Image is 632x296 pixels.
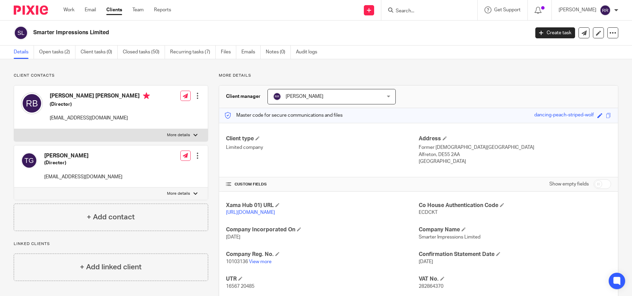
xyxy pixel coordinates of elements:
[226,259,248,264] span: 10103136
[419,144,611,151] p: Former [DEMOGRAPHIC_DATA][GEOGRAPHIC_DATA]
[44,173,122,180] p: [EMAIL_ADDRESS][DOMAIN_NAME]
[226,93,261,100] h3: Client manager
[419,226,611,233] h4: Company Name
[21,92,43,114] img: svg%3E
[535,27,575,38] a: Create task
[419,151,611,158] p: Alfreton, DE55 2AA
[226,284,254,289] span: 16567 20485
[226,135,418,142] h4: Client type
[14,46,34,59] a: Details
[226,251,418,258] h4: Company Reg. No.
[167,132,190,138] p: More details
[219,73,618,78] p: More details
[50,92,150,101] h4: [PERSON_NAME] [PERSON_NAME]
[50,101,150,108] h5: (Director)
[273,92,281,101] img: svg%3E
[226,144,418,151] p: Limited company
[87,212,135,222] h4: + Add contact
[419,259,433,264] span: [DATE]
[14,26,28,40] img: svg%3E
[14,73,208,78] p: Client contacts
[419,158,611,165] p: [GEOGRAPHIC_DATA]
[266,46,291,59] a: Notes (0)
[226,226,418,233] h4: Company Incorporated On
[224,112,343,119] p: Master code for secure communications and files
[81,46,118,59] a: Client tasks (0)
[419,235,480,240] span: Smarter Impressions Limited
[559,7,596,13] p: [PERSON_NAME]
[600,5,611,16] img: svg%3E
[226,210,275,215] a: [URL][DOMAIN_NAME]
[33,29,427,36] h2: Smarter Impressions Limited
[286,94,323,99] span: [PERSON_NAME]
[132,7,144,13] a: Team
[167,191,190,196] p: More details
[21,152,37,169] img: svg%3E
[226,275,418,283] h4: UTR
[44,159,122,166] h5: (Director)
[106,7,122,13] a: Clients
[14,5,48,15] img: Pixie
[63,7,74,13] a: Work
[154,7,171,13] a: Reports
[226,202,418,209] h4: Xama Hub 01) URL
[296,46,322,59] a: Audit logs
[221,46,236,59] a: Files
[123,46,165,59] a: Closed tasks (50)
[226,182,418,187] h4: CUSTOM FIELDS
[419,251,611,258] h4: Confirmation Statement Date
[249,259,272,264] a: View more
[494,8,521,12] span: Get Support
[80,262,142,272] h4: + Add linked client
[241,46,261,59] a: Emails
[143,92,150,99] i: Primary
[419,202,611,209] h4: Co House Authentication Code
[170,46,216,59] a: Recurring tasks (7)
[419,135,611,142] h4: Address
[419,284,443,289] span: 282864370
[44,152,122,159] h4: [PERSON_NAME]
[39,46,75,59] a: Open tasks (2)
[50,115,150,121] p: [EMAIL_ADDRESS][DOMAIN_NAME]
[226,235,240,240] span: [DATE]
[419,210,438,215] span: ECDCKT
[534,112,594,119] div: dancing-peach-striped-wolf
[419,275,611,283] h4: VAT No.
[549,181,589,188] label: Show empty fields
[395,8,457,14] input: Search
[85,7,96,13] a: Email
[14,241,208,247] p: Linked clients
